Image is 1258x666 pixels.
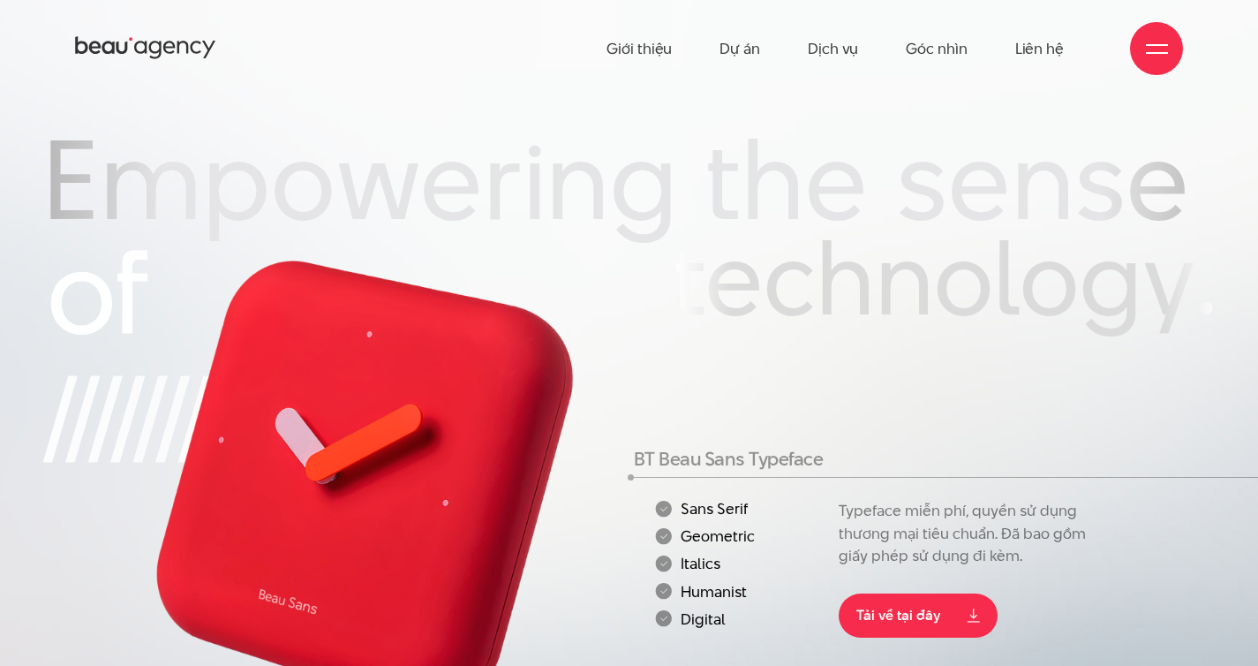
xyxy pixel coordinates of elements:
p: Typeface miễn phí, quyền sử dụng thương mại tiêu chuẩn. Đã bao gồm giấy phép sử dụng đi kèm. [839,500,1118,566]
li: Humanist [655,583,831,600]
h2: Empowering the sense [42,124,1217,245]
h2: technology. [673,227,1216,340]
a: Tải về tại đây [839,594,998,638]
li: Digital [655,610,831,627]
li: Geometric [655,528,831,545]
img: hero-sharp-1.svg [42,250,371,463]
li: Italics [655,556,831,572]
h3: BT Beau Sans Typeface [634,450,1118,469]
li: Sans Serif [655,500,831,517]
